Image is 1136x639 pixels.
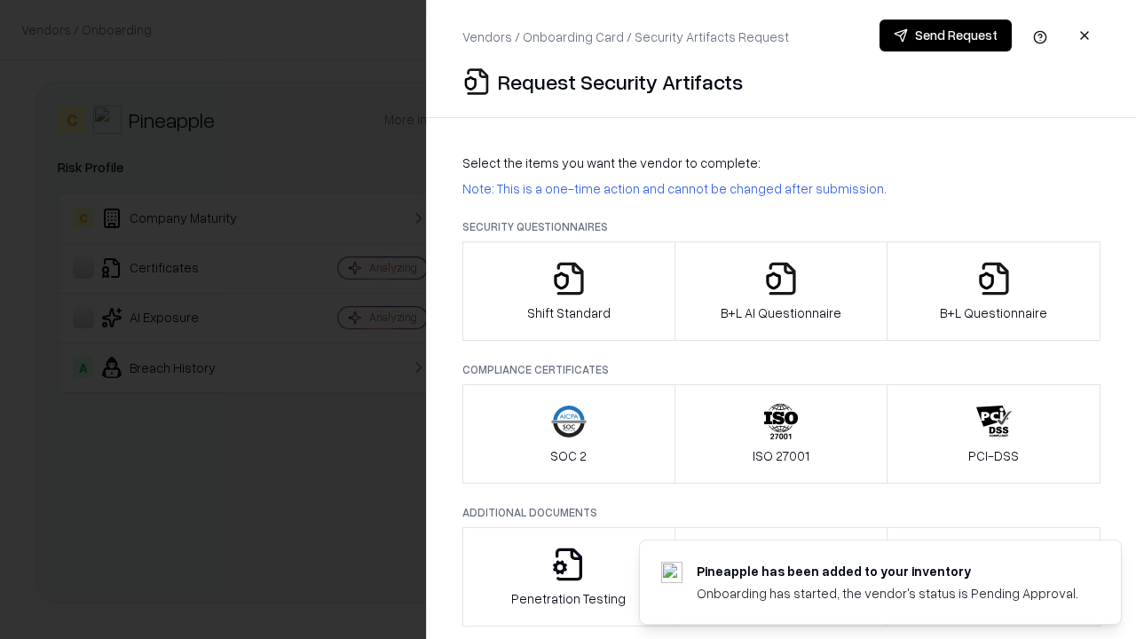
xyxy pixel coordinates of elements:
p: Penetration Testing [511,589,626,608]
button: Shift Standard [462,241,675,341]
button: Penetration Testing [462,527,675,627]
button: B+L Questionnaire [887,241,1100,341]
p: Security Questionnaires [462,219,1100,234]
div: Pineapple has been added to your inventory [697,562,1078,580]
button: PCI-DSS [887,384,1100,484]
p: Select the items you want the vendor to complete: [462,154,1100,172]
p: B+L AI Questionnaire [721,304,841,322]
img: pineappleenergy.com [661,562,682,583]
div: Onboarding has started, the vendor's status is Pending Approval. [697,584,1078,603]
p: Additional Documents [462,505,1100,520]
p: Request Security Artifacts [498,67,743,96]
p: Compliance Certificates [462,362,1100,377]
button: SOC 2 [462,384,675,484]
p: Note: This is a one-time action and cannot be changed after submission. [462,179,1100,198]
button: Data Processing Agreement [887,527,1100,627]
p: Shift Standard [527,304,611,322]
p: PCI-DSS [968,446,1019,465]
button: Send Request [880,20,1012,51]
button: B+L AI Questionnaire [674,241,888,341]
button: Privacy Policy [674,527,888,627]
p: SOC 2 [550,446,587,465]
button: ISO 27001 [674,384,888,484]
p: Vendors / Onboarding Card / Security Artifacts Request [462,28,789,46]
p: B+L Questionnaire [940,304,1047,322]
p: ISO 27001 [753,446,809,465]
